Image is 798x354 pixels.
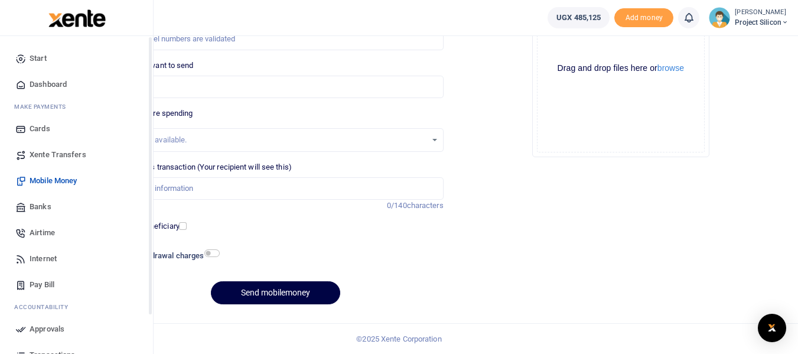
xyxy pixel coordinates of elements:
[108,161,292,173] label: Memo for this transaction (Your recipient will see this)
[735,17,789,28] span: Project Silicon
[108,28,443,50] input: MTN & Airtel numbers are validated
[709,7,730,28] img: profile-user
[30,279,54,291] span: Pay Bill
[48,9,106,27] img: logo-large
[9,98,144,116] li: M
[108,177,443,200] input: Enter extra information
[116,134,426,146] div: No options available.
[657,64,684,72] button: browse
[709,7,789,28] a: profile-user [PERSON_NAME] Project Silicon
[614,8,673,28] span: Add money
[109,251,214,261] h6: Include withdrawal charges
[556,12,601,24] span: UGX 485,125
[211,281,340,304] button: Send mobilemoney
[30,201,51,213] span: Banks
[543,7,614,28] li: Wallet ballance
[9,316,144,342] a: Approvals
[30,123,50,135] span: Cards
[548,7,610,28] a: UGX 485,125
[47,13,106,22] a: logo-small logo-large logo-large
[9,168,144,194] a: Mobile Money
[735,8,789,18] small: [PERSON_NAME]
[9,298,144,316] li: Ac
[30,149,86,161] span: Xente Transfers
[9,272,144,298] a: Pay Bill
[9,72,144,98] a: Dashboard
[9,220,144,246] a: Airtime
[407,201,444,210] span: characters
[538,63,704,74] div: Drag and drop files here or
[387,201,407,210] span: 0/140
[9,246,144,272] a: Internet
[30,253,57,265] span: Internet
[9,142,144,168] a: Xente Transfers
[614,12,673,21] a: Add money
[30,175,77,187] span: Mobile Money
[23,303,68,311] span: countability
[9,194,144,220] a: Banks
[30,79,67,90] span: Dashboard
[9,46,144,72] a: Start
[758,314,786,342] div: Open Intercom Messenger
[30,227,55,239] span: Airtime
[30,53,47,64] span: Start
[30,323,64,335] span: Approvals
[20,102,66,111] span: ake Payments
[9,116,144,142] a: Cards
[614,8,673,28] li: Toup your wallet
[108,76,443,98] input: UGX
